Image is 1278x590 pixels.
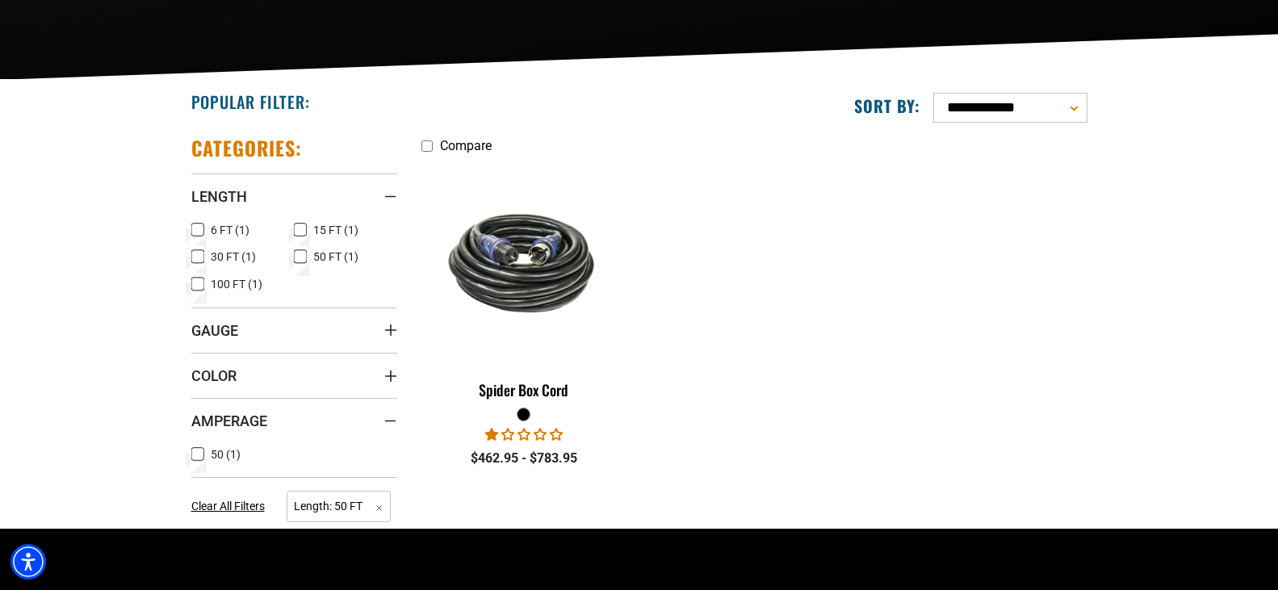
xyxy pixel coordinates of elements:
span: 15 FT (1) [313,224,358,236]
span: 50 (1) [211,449,241,460]
span: Color [191,366,237,385]
span: Clear All Filters [191,500,265,513]
summary: Length [191,174,397,219]
div: Accessibility Menu [10,544,46,580]
div: $462.95 - $783.95 [421,449,627,468]
img: black [422,200,626,324]
summary: Color [191,353,397,398]
a: black Spider Box Cord [421,161,627,407]
span: Amperage [191,412,267,430]
span: Gauge [191,321,238,340]
a: Clear All Filters [191,498,271,515]
span: 6 FT (1) [211,224,249,236]
span: 50 FT (1) [313,251,358,262]
span: Length [191,187,247,206]
a: Length: 50 FT [287,498,391,513]
h2: Categories: [191,136,303,161]
span: 1.00 stars [485,427,563,442]
span: Length: 50 FT [287,491,391,522]
div: Spider Box Cord [421,383,627,397]
label: Sort by: [854,95,920,116]
summary: Gauge [191,308,397,353]
span: 100 FT (1) [211,278,262,290]
span: Compare [440,138,492,153]
summary: Amperage [191,398,397,443]
h2: Popular Filter: [191,91,310,112]
span: 30 FT (1) [211,251,256,262]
